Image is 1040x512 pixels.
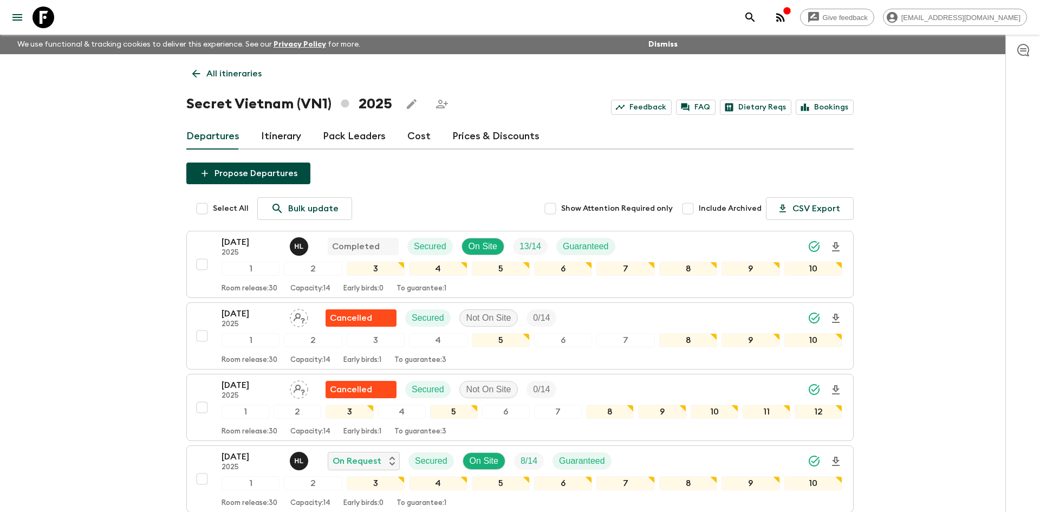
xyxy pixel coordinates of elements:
[186,302,854,370] button: [DATE]2025Assign pack leaderFlash Pack cancellationSecuredNot On SiteTrip Fill12345678910Room rel...
[470,455,498,468] p: On Site
[721,262,779,276] div: 9
[343,284,383,293] p: Early birds: 0
[452,124,539,150] a: Prices & Discounts
[290,427,330,436] p: Capacity: 14
[290,455,310,464] span: Hoang Le Ngoc
[534,476,592,490] div: 6
[186,374,854,441] button: [DATE]2025Assign pack leaderFlash Pack cancellationSecuredNot On SiteTrip Fill123456789101112Room...
[415,455,447,468] p: Secured
[659,262,717,276] div: 8
[222,307,281,320] p: [DATE]
[784,333,842,347] div: 10
[534,333,592,347] div: 6
[326,309,396,327] div: Flash Pack cancellation
[394,427,446,436] p: To guarantee: 3
[795,405,842,419] div: 12
[534,405,582,419] div: 7
[412,312,444,325] p: Secured
[332,240,380,253] p: Completed
[347,262,405,276] div: 3
[412,383,444,396] p: Secured
[808,312,821,325] svg: Synced Successfully
[800,9,874,26] a: Give feedback
[407,124,431,150] a: Cost
[596,262,654,276] div: 7
[676,100,716,115] a: FAQ
[895,14,1026,22] span: [EMAIL_ADDRESS][DOMAIN_NAME]
[472,262,530,276] div: 5
[469,240,497,253] p: On Site
[596,476,654,490] div: 7
[611,100,672,115] a: Feedback
[186,163,310,184] button: Propose Departures
[463,452,505,470] div: On Site
[521,455,537,468] p: 8 / 14
[222,392,281,400] p: 2025
[808,383,821,396] svg: Synced Successfully
[829,384,842,397] svg: Download Onboarding
[347,476,405,490] div: 3
[409,476,467,490] div: 4
[796,100,854,115] a: Bookings
[274,405,321,419] div: 2
[290,452,310,470] button: HL
[817,14,874,22] span: Give feedback
[405,309,451,327] div: Secured
[222,450,281,463] p: [DATE]
[274,41,326,48] a: Privacy Policy
[408,452,454,470] div: Secured
[290,499,330,508] p: Capacity: 14
[222,320,281,329] p: 2025
[739,7,761,28] button: search adventures
[563,240,609,253] p: Guaranteed
[343,356,381,365] p: Early birds: 1
[561,203,673,214] span: Show Attention Required only
[343,427,381,436] p: Early birds: 1
[586,405,634,419] div: 8
[596,333,654,347] div: 7
[659,333,717,347] div: 8
[784,262,842,276] div: 10
[284,476,342,490] div: 2
[257,197,352,220] a: Bulk update
[743,405,790,419] div: 11
[659,476,717,490] div: 8
[699,203,762,214] span: Include Archived
[222,463,281,472] p: 2025
[482,405,530,419] div: 6
[829,455,842,468] svg: Download Onboarding
[461,238,504,255] div: On Site
[222,333,279,347] div: 1
[222,476,279,490] div: 1
[533,312,550,325] p: 0 / 14
[222,236,281,249] p: [DATE]
[691,405,738,419] div: 10
[430,405,478,419] div: 5
[459,381,518,398] div: Not On Site
[222,499,277,508] p: Room release: 30
[808,455,821,468] svg: Synced Successfully
[222,249,281,257] p: 2025
[405,381,451,398] div: Secured
[394,356,446,365] p: To guarantee: 3
[720,100,791,115] a: Dietary Reqs
[13,35,365,54] p: We use functional & tracking cookies to deliver this experience. See our for more.
[333,455,381,468] p: On Request
[396,499,446,508] p: To guarantee: 1
[513,238,548,255] div: Trip Fill
[330,312,372,325] p: Cancelled
[472,333,530,347] div: 5
[330,383,372,396] p: Cancelled
[466,312,511,325] p: Not On Site
[396,284,446,293] p: To guarantee: 1
[290,312,308,321] span: Assign pack leader
[222,284,277,293] p: Room release: 30
[186,93,392,115] h1: Secret Vietnam (VN1) 2025
[261,124,301,150] a: Itinerary
[808,240,821,253] svg: Synced Successfully
[407,238,453,255] div: Secured
[326,381,396,398] div: Flash Pack cancellation
[186,231,854,298] button: [DATE]2025Hoang Le NgocCompletedSecuredOn SiteTrip FillGuaranteed12345678910Room release:30Capaci...
[414,240,446,253] p: Secured
[466,383,511,396] p: Not On Site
